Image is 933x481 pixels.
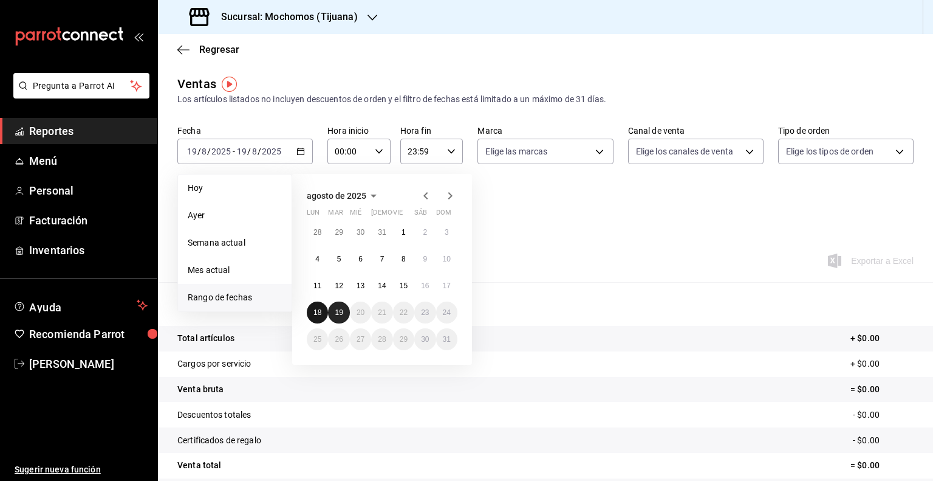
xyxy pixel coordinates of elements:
button: 8 de agosto de 2025 [393,248,414,270]
button: Pregunta a Parrot AI [13,73,149,99]
span: Semana actual [188,237,282,249]
abbr: 16 de agosto de 2025 [421,282,429,290]
abbr: 28 de agosto de 2025 [378,335,386,344]
input: ---- [261,147,282,156]
button: 14 de agosto de 2025 [371,275,392,297]
abbr: 3 de agosto de 2025 [445,228,449,237]
span: / [247,147,251,156]
abbr: miércoles [350,209,361,221]
span: Mes actual [188,264,282,277]
button: 16 de agosto de 2025 [414,275,436,297]
p: + $0.00 [850,358,914,370]
abbr: 28 de julio de 2025 [313,228,321,237]
button: 15 de agosto de 2025 [393,275,414,297]
abbr: 14 de agosto de 2025 [378,282,386,290]
abbr: 30 de agosto de 2025 [421,335,429,344]
p: Resumen [177,297,914,311]
p: Venta total [177,459,221,472]
input: -- [251,147,258,156]
button: 25 de agosto de 2025 [307,328,328,350]
button: 7 de agosto de 2025 [371,248,392,270]
button: 5 de agosto de 2025 [328,248,349,270]
button: 26 de agosto de 2025 [328,328,349,350]
span: Rango de fechas [188,291,282,304]
span: / [207,147,211,156]
img: Tooltip marker [222,77,237,92]
abbr: 22 de agosto de 2025 [400,308,408,317]
button: 31 de julio de 2025 [371,221,392,243]
span: Facturación [29,212,148,229]
button: 30 de julio de 2025 [350,221,371,243]
abbr: 7 de agosto de 2025 [380,255,384,263]
span: Elige las marcas [485,145,547,157]
span: - [233,147,235,156]
button: 10 de agosto de 2025 [436,248,457,270]
label: Hora inicio [327,126,391,135]
button: 13 de agosto de 2025 [350,275,371,297]
button: 12 de agosto de 2025 [328,275,349,297]
button: 28 de agosto de 2025 [371,328,392,350]
span: Regresar [199,44,239,55]
button: 19 de agosto de 2025 [328,302,349,324]
abbr: 10 de agosto de 2025 [443,255,451,263]
span: Inventarios [29,242,148,258]
abbr: 30 de julio de 2025 [357,228,364,237]
button: 29 de julio de 2025 [328,221,349,243]
abbr: 24 de agosto de 2025 [443,308,451,317]
abbr: 20 de agosto de 2025 [357,308,364,317]
abbr: 8 de agosto de 2025 [402,255,406,263]
abbr: 21 de agosto de 2025 [378,308,386,317]
label: Canal de venta [628,126,764,135]
button: 20 de agosto de 2025 [350,302,371,324]
abbr: 9 de agosto de 2025 [423,255,427,263]
span: Pregunta a Parrot AI [33,80,131,92]
label: Hora fin [400,126,463,135]
button: 30 de agosto de 2025 [414,328,436,350]
abbr: viernes [393,209,403,221]
p: Venta bruta [177,383,224,396]
span: Ayer [188,209,282,222]
button: 18 de agosto de 2025 [307,302,328,324]
span: [PERSON_NAME] [29,356,148,372]
abbr: sábado [414,209,427,221]
p: Descuentos totales [177,409,251,421]
input: -- [201,147,207,156]
p: - $0.00 [853,409,914,421]
div: Ventas [177,75,216,93]
button: 28 de julio de 2025 [307,221,328,243]
span: / [197,147,201,156]
abbr: 5 de agosto de 2025 [337,255,341,263]
span: Elige los tipos de orden [786,145,873,157]
button: open_drawer_menu [134,32,143,41]
label: Fecha [177,126,313,135]
button: 6 de agosto de 2025 [350,248,371,270]
input: -- [186,147,197,156]
button: 27 de agosto de 2025 [350,328,371,350]
abbr: 1 de agosto de 2025 [402,228,406,237]
button: 3 de agosto de 2025 [436,221,457,243]
abbr: 11 de agosto de 2025 [313,282,321,290]
button: 2 de agosto de 2025 [414,221,436,243]
abbr: 26 de agosto de 2025 [335,335,343,344]
p: = $0.00 [850,383,914,396]
abbr: domingo [436,209,451,221]
abbr: 31 de agosto de 2025 [443,335,451,344]
button: 22 de agosto de 2025 [393,302,414,324]
span: Sugerir nueva función [15,463,148,476]
p: Total artículos [177,332,234,345]
abbr: lunes [307,209,320,221]
span: Personal [29,182,148,199]
button: 4 de agosto de 2025 [307,248,328,270]
abbr: 4 de agosto de 2025 [315,255,320,263]
button: Regresar [177,44,239,55]
button: 24 de agosto de 2025 [436,302,457,324]
abbr: 31 de julio de 2025 [378,228,386,237]
a: Pregunta a Parrot AI [9,88,149,101]
button: 31 de agosto de 2025 [436,328,457,350]
p: = $0.00 [850,459,914,472]
abbr: 27 de agosto de 2025 [357,335,364,344]
span: Menú [29,153,148,169]
abbr: 25 de agosto de 2025 [313,335,321,344]
span: Reportes [29,123,148,139]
